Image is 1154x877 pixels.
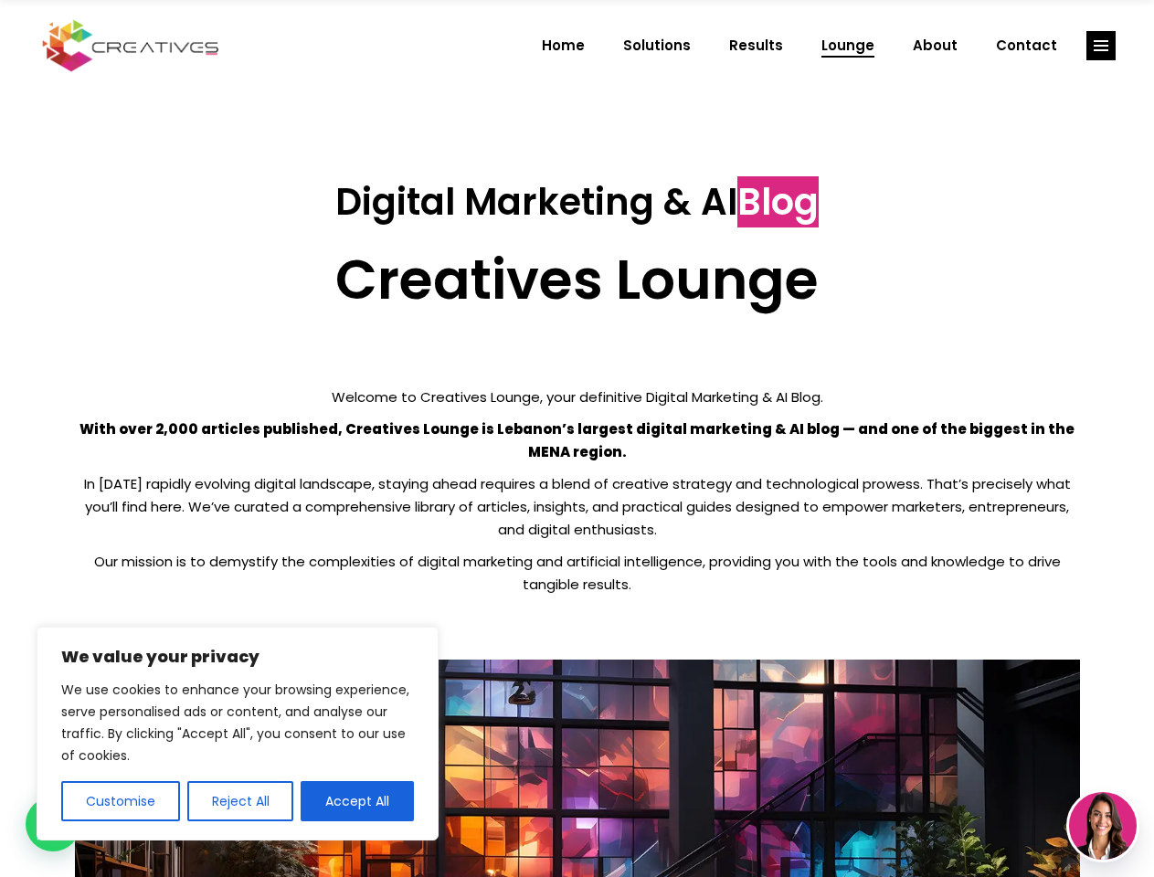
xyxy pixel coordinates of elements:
[729,22,783,69] span: Results
[61,781,180,821] button: Customise
[802,22,894,69] a: Lounge
[75,180,1080,224] h3: Digital Marketing & AI
[75,472,1080,541] p: In [DATE] rapidly evolving digital landscape, staying ahead requires a blend of creative strategy...
[913,22,958,69] span: About
[75,386,1080,408] p: Welcome to Creatives Lounge, your definitive Digital Marketing & AI Blog.
[977,22,1076,69] a: Contact
[1086,31,1116,60] a: link
[623,22,691,69] span: Solutions
[79,419,1075,461] strong: With over 2,000 articles published, Creatives Lounge is Lebanon’s largest digital marketing & AI ...
[821,22,874,69] span: Lounge
[301,781,414,821] button: Accept All
[604,22,710,69] a: Solutions
[737,176,819,227] span: Blog
[61,679,414,766] p: We use cookies to enhance your browsing experience, serve personalised ads or content, and analys...
[75,550,1080,596] p: Our mission is to demystify the complexities of digital marketing and artificial intelligence, pr...
[894,22,977,69] a: About
[523,22,604,69] a: Home
[1069,792,1137,860] img: agent
[75,247,1080,312] h2: Creatives Lounge
[61,646,414,668] p: We value your privacy
[37,627,439,840] div: We value your privacy
[542,22,585,69] span: Home
[710,22,802,69] a: Results
[996,22,1057,69] span: Contact
[38,17,223,74] img: Creatives
[26,797,80,851] div: WhatsApp contact
[187,781,294,821] button: Reject All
